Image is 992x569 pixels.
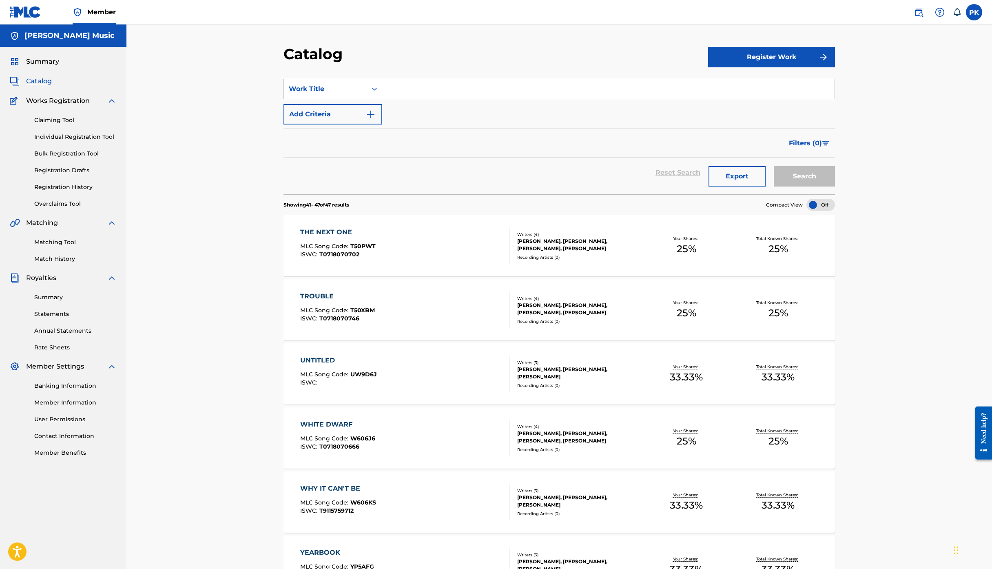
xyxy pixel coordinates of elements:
span: W606KS [350,499,376,506]
div: [PERSON_NAME], [PERSON_NAME], [PERSON_NAME], [PERSON_NAME] [517,238,640,252]
div: Writers ( 3 ) [517,360,640,366]
div: [PERSON_NAME], [PERSON_NAME], [PERSON_NAME], [PERSON_NAME] [517,302,640,316]
div: WHITE DWARF [300,420,375,429]
a: SummarySummary [10,57,59,67]
p: Your Shares: [673,300,700,306]
a: Match History [34,255,117,263]
div: [PERSON_NAME], [PERSON_NAME], [PERSON_NAME] [517,494,640,509]
span: W606J6 [350,435,375,442]
a: UNTITLEDMLC Song Code:UW9D6JISWC:Writers (3)[PERSON_NAME], [PERSON_NAME], [PERSON_NAME]Recording ... [283,343,835,405]
span: Works Registration [26,96,90,106]
a: TROUBLEMLC Song Code:T50XBMISWC:T0718070746Writers (4)[PERSON_NAME], [PERSON_NAME], [PERSON_NAME]... [283,279,835,340]
a: Summary [34,293,117,302]
div: Recording Artists ( 0 ) [517,382,640,389]
span: T0718070702 [319,251,359,258]
h5: Paul Krysiak Music [24,31,115,40]
span: Catalog [26,76,52,86]
span: 33.33 % [762,370,795,385]
div: Writers ( 4 ) [517,424,640,430]
span: Filters ( 0 ) [789,138,822,148]
img: expand [107,273,117,283]
a: Matching Tool [34,238,117,247]
div: Drag [954,538,959,562]
img: Member Settings [10,362,20,371]
div: Writers ( 4 ) [517,231,640,238]
p: Your Shares: [673,428,700,434]
p: Showing 41 - 47 of 47 results [283,201,349,209]
span: T50XBM [350,307,375,314]
div: WHY IT CAN'T BE [300,484,376,493]
span: Member Settings [26,362,84,371]
span: Summary [26,57,59,67]
span: ISWC : [300,315,319,322]
p: Total Known Shares: [756,556,800,562]
img: help [935,7,945,17]
button: Export [709,166,766,187]
p: Your Shares: [673,492,700,498]
span: Royalties [26,273,56,283]
button: Add Criteria [283,104,382,124]
div: User Menu [966,4,982,20]
span: MLC Song Code : [300,242,350,250]
span: Compact View [766,201,803,209]
a: Claiming Tool [34,116,117,124]
div: Writers ( 3 ) [517,552,640,558]
div: Chat Widget [951,530,992,569]
span: T0718070666 [319,443,359,450]
img: Matching [10,218,20,228]
a: Registration Drafts [34,166,117,175]
p: Total Known Shares: [756,300,800,306]
span: Member [87,7,116,17]
span: MLC Song Code : [300,499,350,506]
button: Filters (0) [784,133,835,153]
span: T9115759712 [319,507,354,514]
p: Your Shares: [673,556,700,562]
span: MLC Song Code : [300,307,350,314]
a: Banking Information [34,382,117,390]
a: Overclaims Tool [34,200,117,208]
a: Statements [34,310,117,318]
img: search [914,7,923,17]
a: Individual Registration Tool [34,133,117,141]
img: expand [107,96,117,106]
img: Catalog [10,76,20,86]
span: 25 % [768,242,788,256]
div: UNTITLED [300,356,377,365]
p: Total Known Shares: [756,492,800,498]
a: Rate Sheets [34,343,117,352]
div: Recording Artists ( 0 ) [517,318,640,325]
span: ISWC : [300,251,319,258]
div: TROUBLE [300,291,375,301]
a: Member Information [34,398,117,407]
img: 9d2ae6d4665cec9f34b9.svg [366,109,376,119]
div: [PERSON_NAME], [PERSON_NAME], [PERSON_NAME], [PERSON_NAME] [517,430,640,445]
a: THE NEXT ONEMLC Song Code:T50PWTISWC:T0718070702Writers (4)[PERSON_NAME], [PERSON_NAME], [PERSON_... [283,215,835,276]
a: Member Benefits [34,449,117,457]
span: 33.33 % [762,498,795,513]
img: filter [822,141,829,146]
div: [PERSON_NAME], [PERSON_NAME], [PERSON_NAME] [517,366,640,380]
img: Top Rightsholder [73,7,82,17]
img: Royalties [10,273,20,283]
div: Work Title [289,84,362,94]
img: expand [107,218,117,228]
div: Help [932,4,948,20]
span: 25 % [677,434,696,449]
span: 33.33 % [670,498,703,513]
button: Register Work [708,47,835,67]
a: Public Search [910,4,927,20]
a: User Permissions [34,415,117,424]
a: WHITE DWARFMLC Song Code:W606J6ISWC:T0718070666Writers (4)[PERSON_NAME], [PERSON_NAME], [PERSON_N... [283,407,835,469]
a: WHY IT CAN'T BEMLC Song Code:W606KSISWC:T9115759712Writers (3)[PERSON_NAME], [PERSON_NAME], [PERS... [283,471,835,533]
img: Works Registration [10,96,20,106]
a: CatalogCatalog [10,76,52,86]
img: MLC Logo [10,6,41,18]
a: Annual Statements [34,327,117,335]
div: Writers ( 3 ) [517,488,640,494]
img: Summary [10,57,20,67]
p: Your Shares: [673,236,700,242]
span: T0718070746 [319,315,359,322]
span: ISWC : [300,379,319,386]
